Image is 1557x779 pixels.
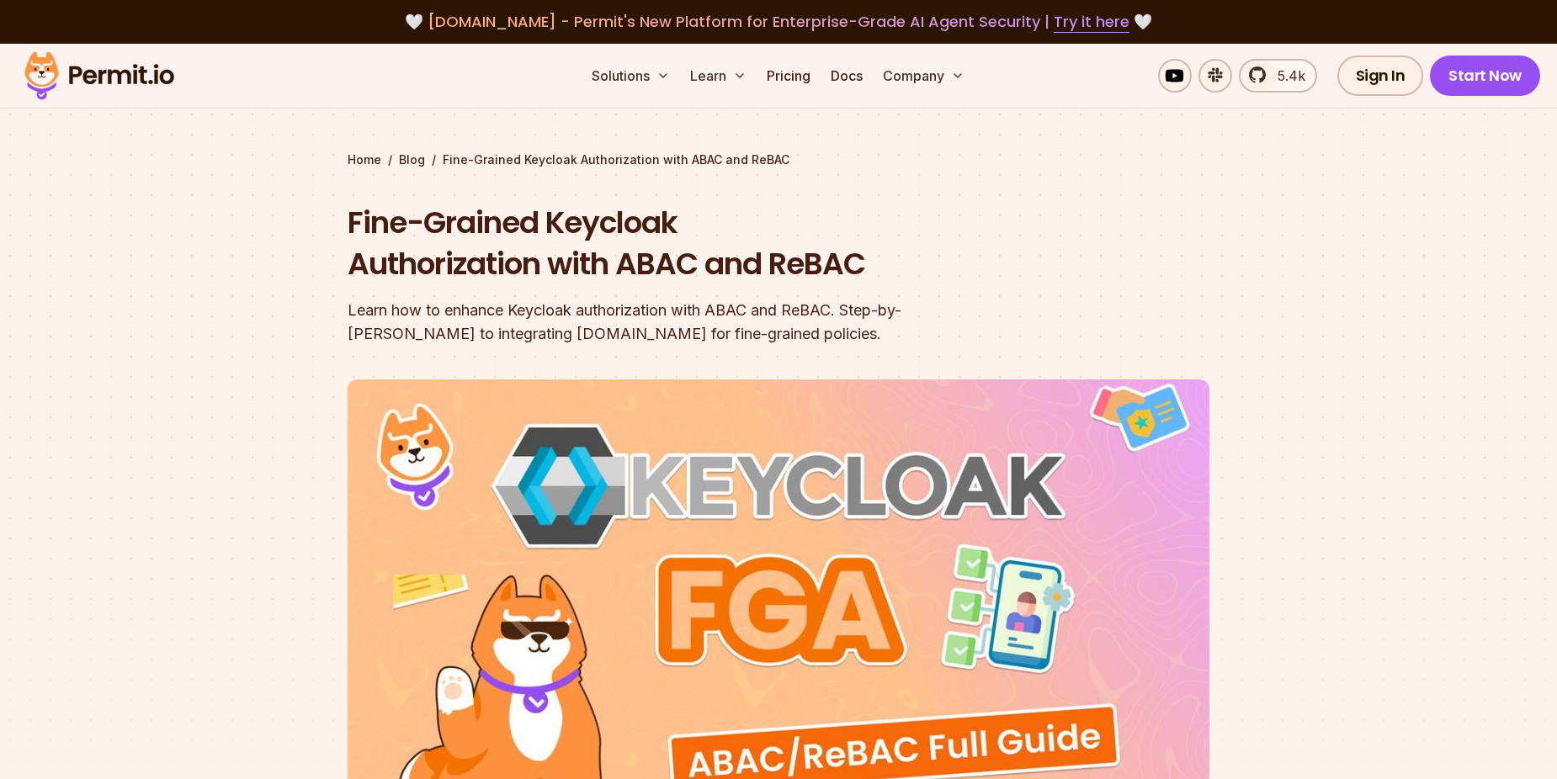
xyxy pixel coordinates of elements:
a: Start Now [1430,56,1540,96]
button: Solutions [585,59,677,93]
a: Try it here [1054,11,1129,33]
span: [DOMAIN_NAME] - Permit's New Platform for Enterprise-Grade AI Agent Security | [428,11,1129,32]
div: 🤍 🤍 [40,10,1517,34]
button: Learn [683,59,753,93]
a: Sign In [1337,56,1424,96]
a: Docs [824,59,869,93]
div: / / [348,151,1209,168]
h1: Fine-Grained Keycloak Authorization with ABAC and ReBAC [348,202,994,285]
a: 5.4k [1239,59,1317,93]
a: Pricing [760,59,817,93]
img: Permit logo [17,47,182,104]
a: Home [348,151,381,168]
a: Blog [399,151,425,168]
div: Learn how to enhance Keycloak authorization with ABAC and ReBAC. Step-by-[PERSON_NAME] to integra... [348,299,994,346]
button: Company [876,59,971,93]
span: 5.4k [1267,66,1305,86]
